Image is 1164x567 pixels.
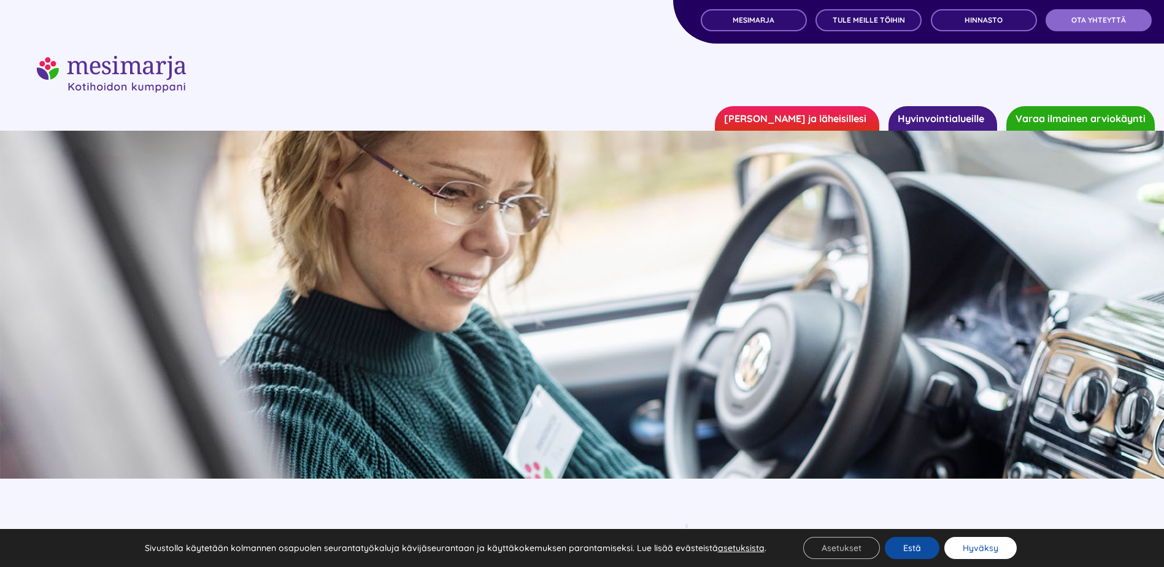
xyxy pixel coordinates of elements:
[701,9,807,31] a: MESIMARJA
[1006,106,1155,131] a: Varaa ilmainen arviokäynti
[37,54,186,69] a: mesimarjasi
[145,542,766,553] p: Sivustolla käytetään kolmannen osapuolen seurantatyökaluja kävijäseurantaan ja käyttäkokemuksen p...
[1046,9,1152,31] a: OTA YHTEYTTÄ
[1071,16,1126,25] span: OTA YHTEYTTÄ
[715,106,879,131] a: [PERSON_NAME] ja läheisillesi
[885,537,939,559] button: Estä
[888,106,997,131] a: Hyvinvointialueille
[37,56,186,93] img: Mesimarjasi Kotihoidon kumppani
[718,542,765,553] button: asetuksista
[733,16,774,25] span: MESIMARJA
[944,537,1017,559] button: Hyväksy
[965,16,1003,25] span: Hinnasto
[803,537,880,559] button: Asetukset
[815,9,922,31] a: TULE MEILLE TÖIHIN
[931,9,1037,31] a: Hinnasto
[833,16,905,25] span: TULE MEILLE TÖIHIN
[214,525,612,549] p: Mesimarjan palvelut hyvinvointialueille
